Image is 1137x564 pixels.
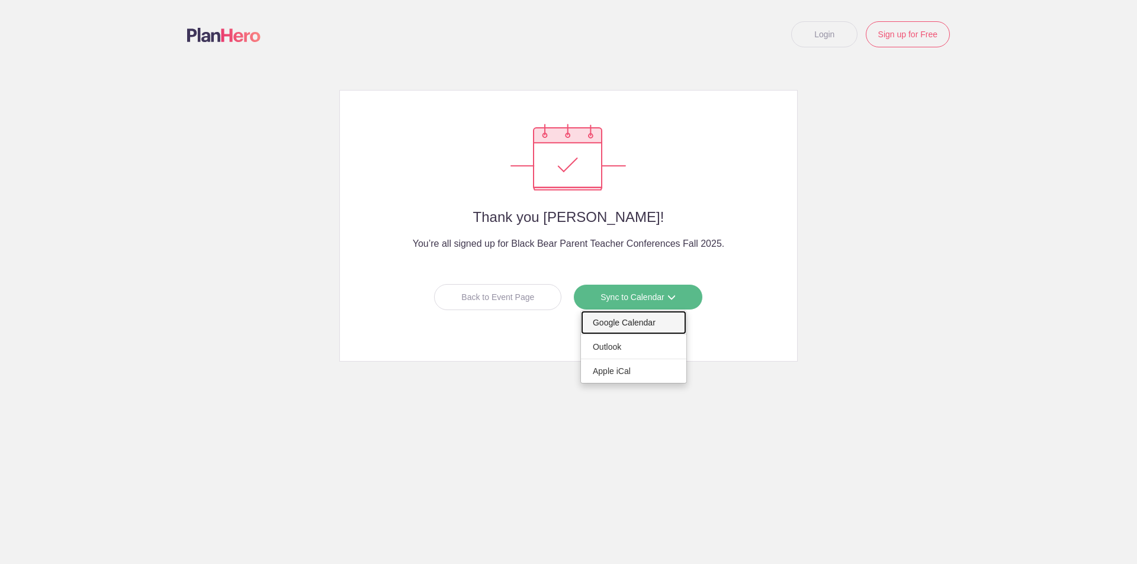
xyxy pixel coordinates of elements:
[434,284,561,310] a: Back to Event Page
[581,359,686,383] a: Apple iCal
[791,21,857,47] a: Login
[573,284,702,310] a: Sync to Calendar
[364,237,773,251] h4: You’re all signed up for Black Bear Parent Teacher Conferences Fall 2025.
[866,21,950,47] a: Sign up for Free
[510,124,626,191] img: Success confirmation
[364,210,773,225] h2: Thank you [PERSON_NAME]!
[581,311,686,334] a: Google Calendar
[187,28,261,42] img: Logo main planhero
[580,310,687,383] ul: Sync to Calendar
[581,335,686,359] a: Outlook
